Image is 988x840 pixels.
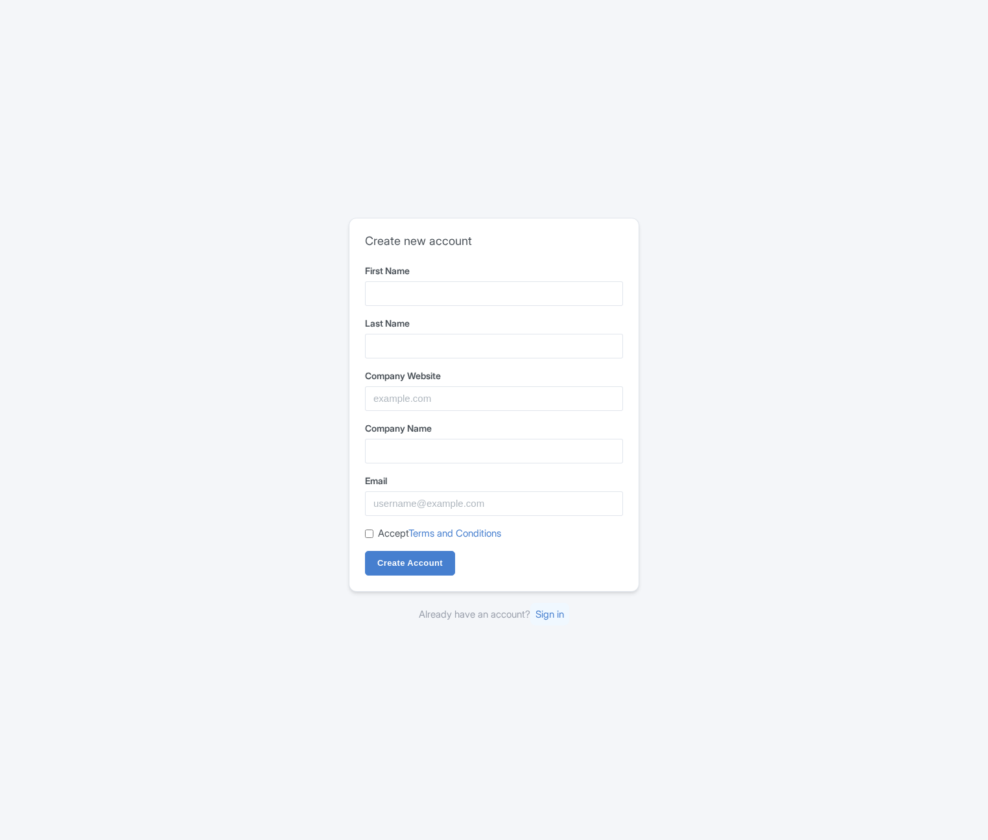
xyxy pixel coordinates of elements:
input: username@example.com [365,491,623,516]
input: Create Account [365,551,455,576]
h2: Create new account [365,234,623,248]
label: Company Name [365,421,623,435]
label: First Name [365,264,623,277]
label: Last Name [365,316,623,330]
label: Email [365,474,623,487]
a: Terms and Conditions [408,527,501,539]
label: Accept [378,526,501,541]
a: Sign in [530,603,569,625]
label: Company Website [365,369,623,382]
input: example.com [365,386,623,411]
div: Already have an account? [349,607,639,622]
